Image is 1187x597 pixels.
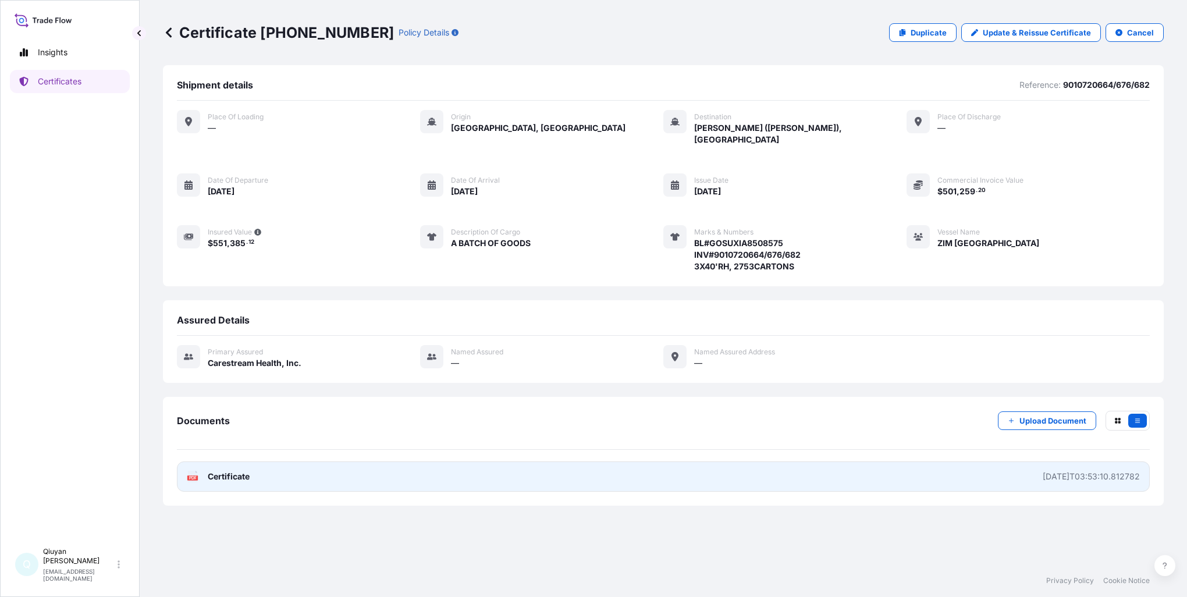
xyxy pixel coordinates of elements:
[1043,471,1140,482] div: [DATE]T03:53:10.812782
[208,347,263,357] span: Primary assured
[451,186,478,197] span: [DATE]
[694,357,702,369] span: —
[937,187,943,196] span: $
[177,314,250,326] span: Assured Details
[1103,576,1150,585] a: Cookie Notice
[911,27,947,38] p: Duplicate
[246,240,248,244] span: .
[451,228,520,237] span: Description of cargo
[10,41,130,64] a: Insights
[23,559,31,570] span: Q
[959,187,975,196] span: 259
[208,122,216,134] span: —
[208,228,252,237] span: Insured Value
[998,411,1096,430] button: Upload Document
[177,461,1150,492] a: PDFCertificate[DATE]T03:53:10.812782
[38,47,67,58] p: Insights
[38,76,81,87] p: Certificates
[937,228,980,237] span: Vessel Name
[213,239,227,247] span: 551
[1019,415,1086,427] p: Upload Document
[978,189,986,193] span: 20
[983,27,1091,38] p: Update & Reissue Certificate
[399,27,449,38] p: Policy Details
[451,237,531,249] span: A BATCH OF GOODS
[1019,79,1061,91] p: Reference:
[451,357,459,369] span: —
[694,237,801,272] span: BL#GOSUXIA8508575 INV#9010720664/676/682 3X40'RH, 2753CARTONS
[208,357,301,369] span: Carestream Health, Inc.
[248,240,254,244] span: 12
[451,122,626,134] span: [GEOGRAPHIC_DATA], [GEOGRAPHIC_DATA]
[208,176,268,185] span: Date of departure
[451,176,500,185] span: Date of arrival
[43,547,115,566] p: Qiuyan [PERSON_NAME]
[10,70,130,93] a: Certificates
[208,186,234,197] span: [DATE]
[889,23,957,42] a: Duplicate
[694,347,775,357] span: Named Assured Address
[694,228,754,237] span: Marks & Numbers
[1046,576,1094,585] a: Privacy Policy
[177,79,253,91] span: Shipment details
[189,476,197,480] text: PDF
[937,112,1001,122] span: Place of discharge
[43,568,115,582] p: [EMAIL_ADDRESS][DOMAIN_NAME]
[177,415,230,427] span: Documents
[961,23,1101,42] a: Update & Reissue Certificate
[937,237,1039,249] span: ZIM [GEOGRAPHIC_DATA]
[208,471,250,482] span: Certificate
[937,122,946,134] span: —
[1063,79,1150,91] p: 9010720664/676/682
[694,112,731,122] span: Destination
[163,23,394,42] p: Certificate [PHONE_NUMBER]
[1106,23,1164,42] button: Cancel
[451,112,471,122] span: Origin
[976,189,978,193] span: .
[230,239,246,247] span: 385
[937,176,1023,185] span: Commercial Invoice Value
[943,187,957,196] span: 501
[451,347,503,357] span: Named Assured
[694,122,907,145] span: [PERSON_NAME] ([PERSON_NAME]), [GEOGRAPHIC_DATA]
[227,239,230,247] span: ,
[208,112,264,122] span: Place of Loading
[957,187,959,196] span: ,
[208,239,213,247] span: $
[694,176,728,185] span: Issue Date
[1127,27,1154,38] p: Cancel
[694,186,721,197] span: [DATE]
